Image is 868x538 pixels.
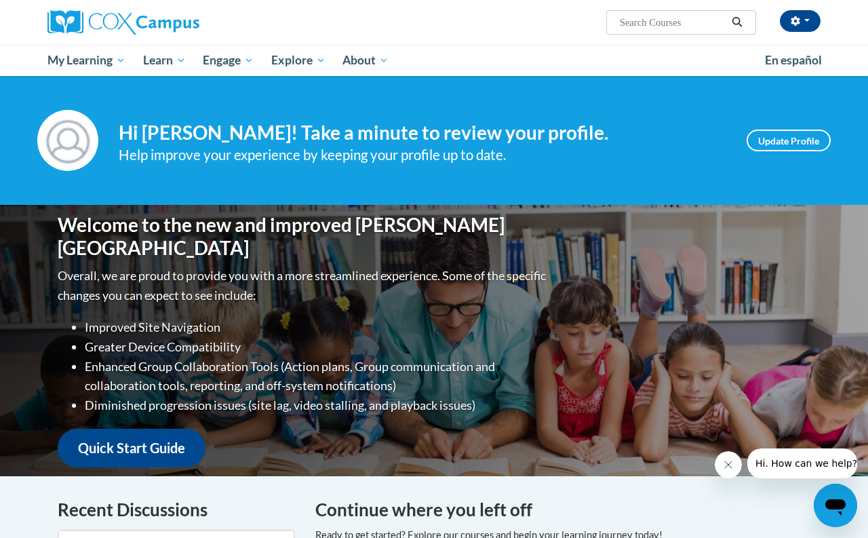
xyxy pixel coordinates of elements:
[756,46,831,75] a: En español
[85,337,549,357] li: Greater Device Compatibility
[47,10,292,35] a: Cox Campus
[715,451,742,478] iframe: Close message
[271,52,325,69] span: Explore
[618,14,727,31] input: Search Courses
[747,130,831,151] a: Update Profile
[58,429,205,467] a: Quick Start Guide
[37,45,831,76] div: Main menu
[119,144,726,166] div: Help improve your experience by keeping your profile up to date.
[85,396,549,415] li: Diminished progression issues (site lag, video stalling, and playback issues)
[58,214,549,259] h1: Welcome to the new and improved [PERSON_NAME][GEOGRAPHIC_DATA]
[58,497,295,523] h4: Recent Discussions
[780,10,821,32] button: Account Settings
[342,52,389,69] span: About
[727,14,747,31] button: Search
[58,266,549,305] p: Overall, we are proud to provide you with a more streamlined experience. Some of the specific cha...
[85,318,549,337] li: Improved Site Navigation
[334,45,398,76] a: About
[315,497,810,523] h4: Continue where you left off
[194,45,262,76] a: Engage
[262,45,334,76] a: Explore
[47,10,199,35] img: Cox Campus
[765,53,822,67] span: En español
[119,121,726,145] h4: Hi [PERSON_NAME]! Take a minute to review your profile.
[203,52,254,69] span: Engage
[85,357,549,396] li: Enhanced Group Collaboration Tools (Action plans, Group communication and collaboration tools, re...
[37,110,98,171] img: Profile Image
[747,448,857,478] iframe: Message from company
[134,45,195,76] a: Learn
[47,52,125,69] span: My Learning
[814,484,857,527] iframe: Button to launch messaging window
[39,45,134,76] a: My Learning
[143,52,186,69] span: Learn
